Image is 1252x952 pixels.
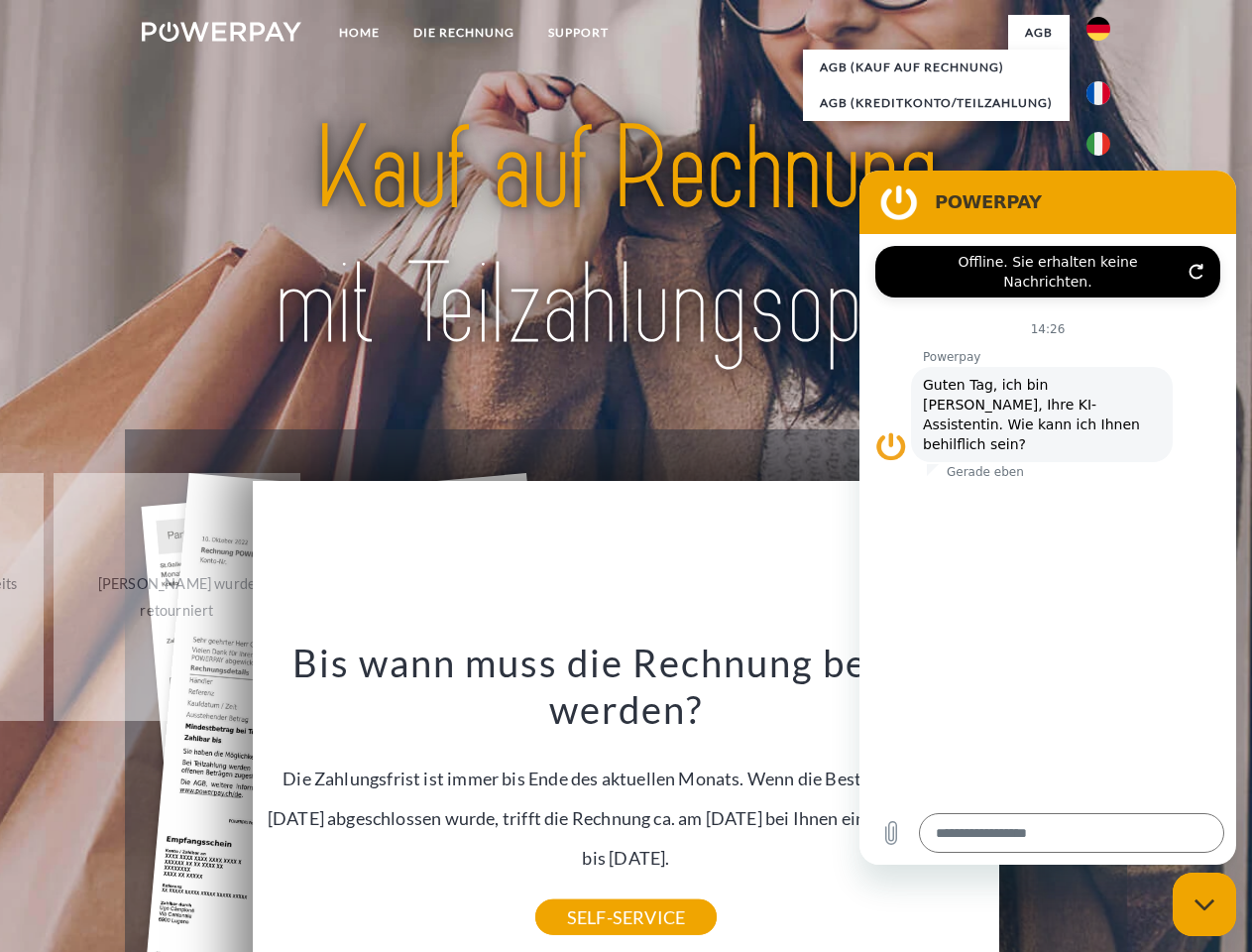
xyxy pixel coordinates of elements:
[265,639,988,734] h3: Bis wann muss die Rechnung bezahlt werden?
[397,15,531,51] a: DIE RECHNUNG
[142,22,301,42] img: logo-powerpay-white.svg
[1086,132,1110,156] img: it
[803,85,1070,121] a: AGB (Kreditkonto/Teilzahlung)
[65,570,288,624] div: [PERSON_NAME] wurde retourniert
[322,15,397,51] a: Home
[1086,81,1110,105] img: fr
[1086,17,1110,41] img: de
[859,171,1236,865] iframe: Messaging-Fenster
[189,95,1063,380] img: title-powerpay_de.svg
[1173,873,1236,936] iframe: Schaltfläche zum Öffnen des Messaging-Fensters; Konversation läuft
[265,639,988,917] div: Die Zahlungsfrist ist immer bis Ende des aktuellen Monats. Wenn die Bestellung z.B. am [DATE] abg...
[531,15,626,51] a: SUPPORT
[1008,15,1070,51] a: agb
[535,899,717,935] a: SELF-SERVICE
[803,50,1070,85] a: AGB (Kauf auf Rechnung)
